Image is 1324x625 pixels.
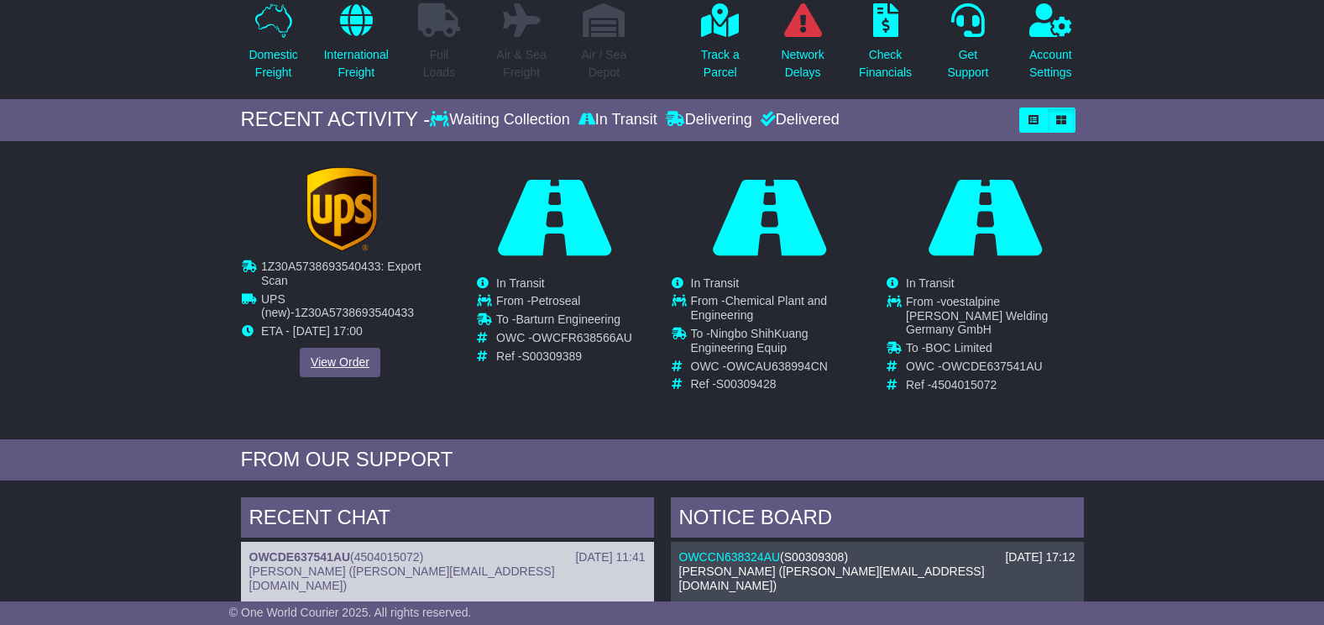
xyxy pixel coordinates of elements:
[496,349,632,364] td: Ref -
[249,550,646,565] div: ( )
[781,46,824,81] p: Network Delays
[418,46,460,81] p: Full Loads
[496,312,632,331] td: To -
[300,347,380,376] a: View Order
[521,349,582,363] span: S00309389
[324,46,389,81] p: International Freight
[261,324,363,338] span: ETA - [DATE] 17:00
[241,448,1084,472] div: FROM OUR SUPPORT
[780,3,824,91] a: NetworkDelays
[906,341,1083,360] td: To -
[532,331,632,344] span: OWCFR638566AU
[261,260,421,287] span: 1Z30A5738693540433: Export Scan
[679,550,1075,565] div: ( )
[784,550,845,564] span: S00309308
[323,3,390,91] a: InternationalFreight
[1028,3,1073,91] a: AccountSettings
[241,108,431,132] div: RECENT ACTIVITY -
[726,360,828,373] span: OWCAU638994CN
[671,497,1084,543] div: NOTICE BOARD
[679,565,985,592] span: [PERSON_NAME] ([PERSON_NAME][EMAIL_ADDRESS][DOMAIN_NAME])
[306,167,376,251] img: GetCarrierServiceLogo
[941,360,1042,373] span: OWCDE637541AU
[582,46,627,81] p: Air / Sea Depot
[700,3,740,91] a: Track aParcel
[906,377,1083,391] td: Ref -
[496,294,632,312] td: From -
[354,550,420,564] span: 4504015072
[906,294,1048,336] span: voestalpine [PERSON_NAME] Welding Germany GmbH
[261,291,290,319] span: UPS (new)
[691,360,868,378] td: OWC -
[946,3,989,91] a: GetSupport
[906,276,955,290] span: In Transit
[249,565,555,592] span: [PERSON_NAME] ([PERSON_NAME][EMAIL_ADDRESS][DOMAIN_NAME])
[859,46,912,81] p: Check Financials
[496,331,632,349] td: OWC -
[931,377,997,391] span: 4504015072
[430,111,573,129] div: Waiting Collection
[241,497,654,543] div: RECENT CHAT
[691,294,828,322] span: Chemical Plant and Engineering
[575,550,645,565] div: [DATE] 11:41
[858,3,913,91] a: CheckFinancials
[906,294,1083,340] td: From -
[691,276,740,290] span: In Transit
[756,111,840,129] div: Delivered
[574,111,662,129] div: In Transit
[662,111,756,129] div: Delivering
[496,276,545,290] span: In Transit
[497,46,547,81] p: Air & Sea Freight
[249,46,297,81] p: Domestic Freight
[249,550,351,564] a: OWCDE637541AU
[1005,550,1075,565] div: [DATE] 17:12
[531,294,580,307] span: Petroseal
[691,327,809,355] span: Ningbo ShihKuang Engineering Equip
[515,312,620,326] span: Barturn Engineering
[679,550,781,564] a: OWCCN638324AU
[248,3,298,91] a: DomesticFreight
[261,291,438,324] td: -
[947,46,988,81] p: Get Support
[691,377,868,391] td: Ref -
[691,294,868,327] td: From -
[716,377,777,391] span: S00309428
[906,360,1083,378] td: OWC -
[294,306,413,319] span: 1Z30A5738693540433
[925,341,992,355] span: BOC Limited
[1029,46,1072,81] p: Account Settings
[229,606,472,619] span: © One World Courier 2025. All rights reserved.
[701,46,740,81] p: Track a Parcel
[691,327,868,360] td: To -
